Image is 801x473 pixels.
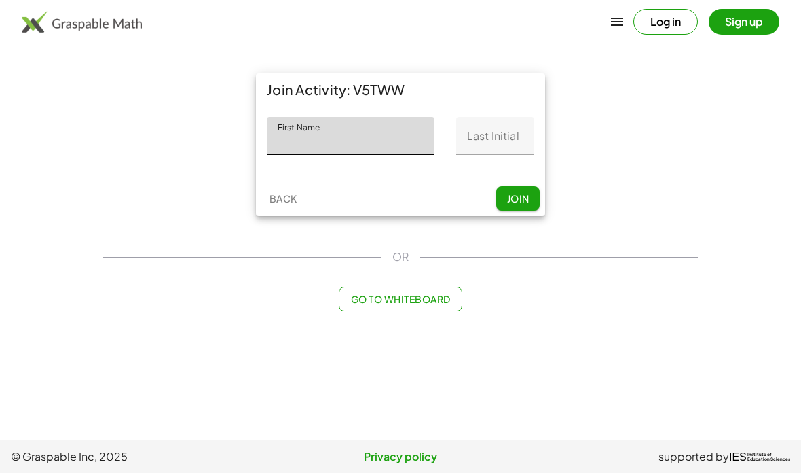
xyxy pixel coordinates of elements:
[261,186,305,211] button: Back
[350,293,450,305] span: Go to Whiteboard
[506,192,529,205] span: Join
[747,453,790,462] span: Institute of Education Sciences
[339,287,462,311] button: Go to Whiteboard
[11,449,271,465] span: © Graspable Inc, 2025
[729,449,790,465] a: IESInstitute ofEducation Sciences
[496,186,540,211] button: Join
[256,73,545,106] div: Join Activity: V5TWW
[658,449,729,465] span: supported by
[709,9,779,35] button: Sign up
[392,249,409,265] span: OR
[729,451,747,463] span: IES
[271,449,531,465] a: Privacy policy
[269,192,297,205] span: Back
[633,9,698,35] button: Log in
